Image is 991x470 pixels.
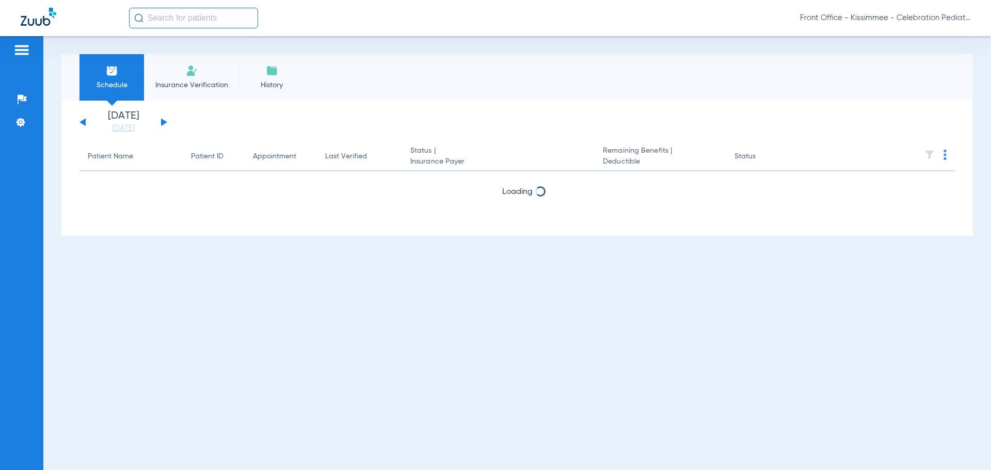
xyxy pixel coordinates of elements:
[253,151,296,162] div: Appointment
[92,123,154,134] a: [DATE]
[87,80,136,90] span: Schedule
[502,188,533,196] span: Loading
[253,151,309,162] div: Appointment
[134,13,143,23] img: Search Icon
[247,80,296,90] span: History
[21,8,56,26] img: Zuub Logo
[191,151,223,162] div: Patient ID
[595,142,726,171] th: Remaining Benefits |
[13,44,30,56] img: hamburger-icon
[92,111,154,134] li: [DATE]
[924,150,935,160] img: filter.svg
[191,151,236,162] div: Patient ID
[266,64,278,77] img: History
[129,8,258,28] input: Search for patients
[325,151,367,162] div: Last Verified
[88,151,174,162] div: Patient Name
[726,142,796,171] th: Status
[944,150,947,160] img: group-dot-blue.svg
[603,156,717,167] span: Deductible
[186,64,198,77] img: Manual Insurance Verification
[152,80,232,90] span: Insurance Verification
[88,151,133,162] div: Patient Name
[325,151,394,162] div: Last Verified
[502,215,533,223] span: Loading
[402,142,595,171] th: Status |
[410,156,586,167] span: Insurance Payer
[800,13,970,23] span: Front Office - Kissimmee - Celebration Pediatric Dentistry
[106,64,118,77] img: Schedule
